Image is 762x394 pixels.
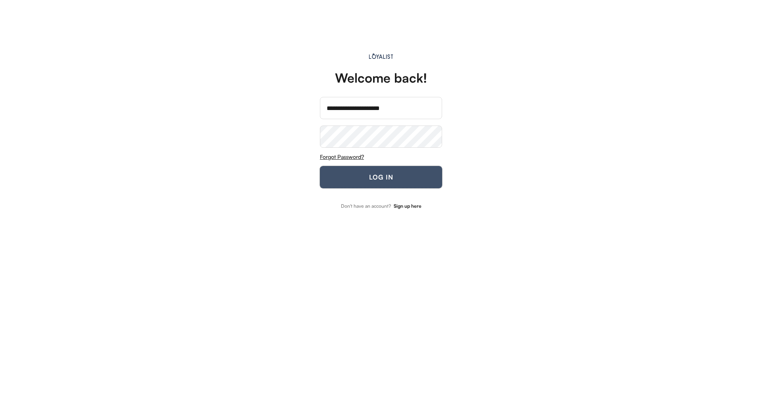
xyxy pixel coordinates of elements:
u: Forgot Password? [320,153,364,160]
img: Main.svg [368,53,395,59]
div: Welcome back! [335,71,427,84]
button: LOG IN [320,166,442,188]
strong: Sign up here [394,203,421,209]
div: Don't have an account? [341,204,391,209]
